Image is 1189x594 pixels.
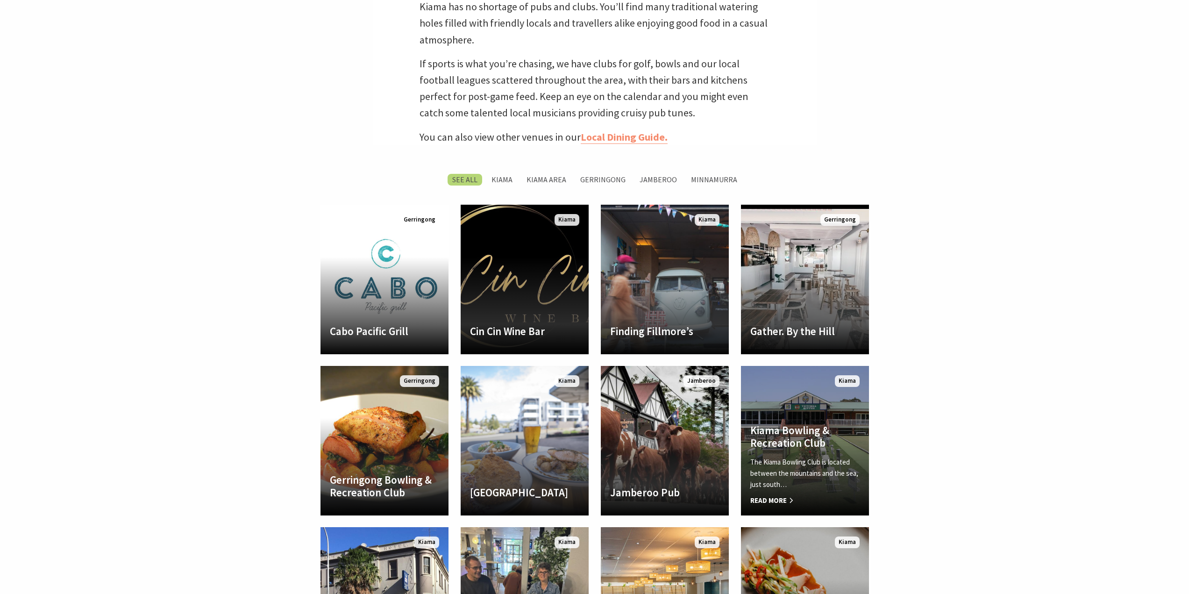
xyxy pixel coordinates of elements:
[555,214,579,226] span: Kiama
[695,214,719,226] span: Kiama
[610,325,719,338] h4: Finding Fillmore’s
[820,214,860,226] span: Gerringong
[741,366,869,515] a: Another Image Used Kiama Bowling & Recreation Club The Kiama Bowling Club is located between the ...
[686,174,742,186] label: Minnamurra
[414,537,439,548] span: Kiama
[750,495,860,506] span: Read More
[835,375,860,387] span: Kiama
[400,375,439,387] span: Gerringong
[470,486,579,499] h4: [GEOGRAPHIC_DATA]
[750,325,860,338] h4: Gather. By the Hill
[601,366,729,515] a: Another Image Used Jamberoo Pub Jamberoo
[695,537,719,548] span: Kiama
[420,129,770,145] p: You can also view other venues in our
[635,174,682,186] label: Jamberoo
[320,205,449,354] a: Another Image Used Cabo Pacific Grill Gerringong
[487,174,517,186] label: Kiama
[330,473,439,499] h4: Gerringong Bowling & Recreation Club
[683,375,719,387] span: Jamberoo
[581,130,668,144] a: Local Dining Guide.
[601,205,729,354] a: Finding Fillmore’s Kiama
[610,486,719,499] h4: Jamberoo Pub
[461,205,589,354] a: Another Image Used Cin Cin Wine Bar Kiama
[750,457,860,490] p: The Kiama Bowling Club is located between the mountains and the sea, just south…
[835,537,860,548] span: Kiama
[330,325,439,338] h4: Cabo Pacific Grill
[555,375,579,387] span: Kiama
[400,214,439,226] span: Gerringong
[448,174,482,186] label: SEE All
[461,366,589,515] a: Another Image Used [GEOGRAPHIC_DATA] Kiama
[750,424,860,450] h4: Kiama Bowling & Recreation Club
[320,366,449,515] a: Another Image Used Gerringong Bowling & Recreation Club Gerringong
[741,205,869,354] a: Another Image Used Gather. By the Hill Gerringong
[522,174,571,186] label: Kiama Area
[420,56,770,122] p: If sports is what you’re chasing, we have clubs for golf, bowls and our local football leagues sc...
[555,537,579,548] span: Kiama
[576,174,630,186] label: Gerringong
[470,325,579,338] h4: Cin Cin Wine Bar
